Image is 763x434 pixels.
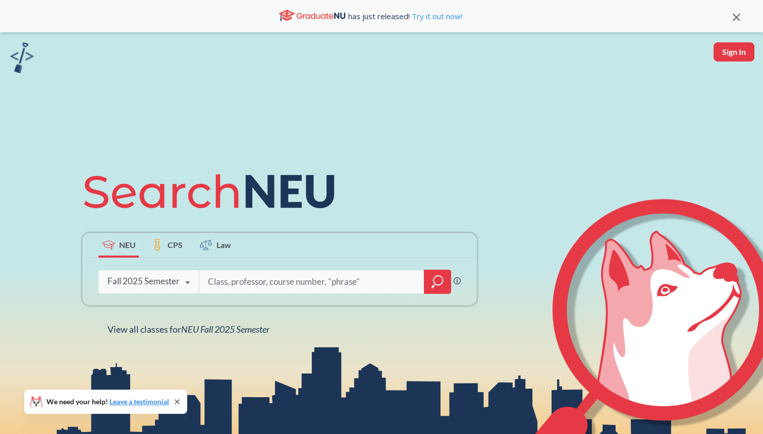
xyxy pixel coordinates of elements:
a: sandbox logo [10,42,34,76]
span: Law [216,239,231,251]
button: Sign In [714,42,754,61]
span: We need your help! [46,398,169,405]
svg: magnifying glass [431,275,444,289]
a: Try it out now! [410,11,462,21]
input: Class, professor, course number, "phrase" [207,271,417,292]
span: has just released! [348,11,462,22]
div: Fall 2025 Semester [107,276,180,287]
span: NEU [119,239,136,251]
span: View all classes for [107,324,269,335]
span: NEU Fall 2025 Semester [181,324,269,335]
a: Leave a testimonial [110,397,169,406]
img: sandbox logo [10,42,34,73]
span: CPS [168,239,183,251]
div: magnifying glass [424,270,451,294]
